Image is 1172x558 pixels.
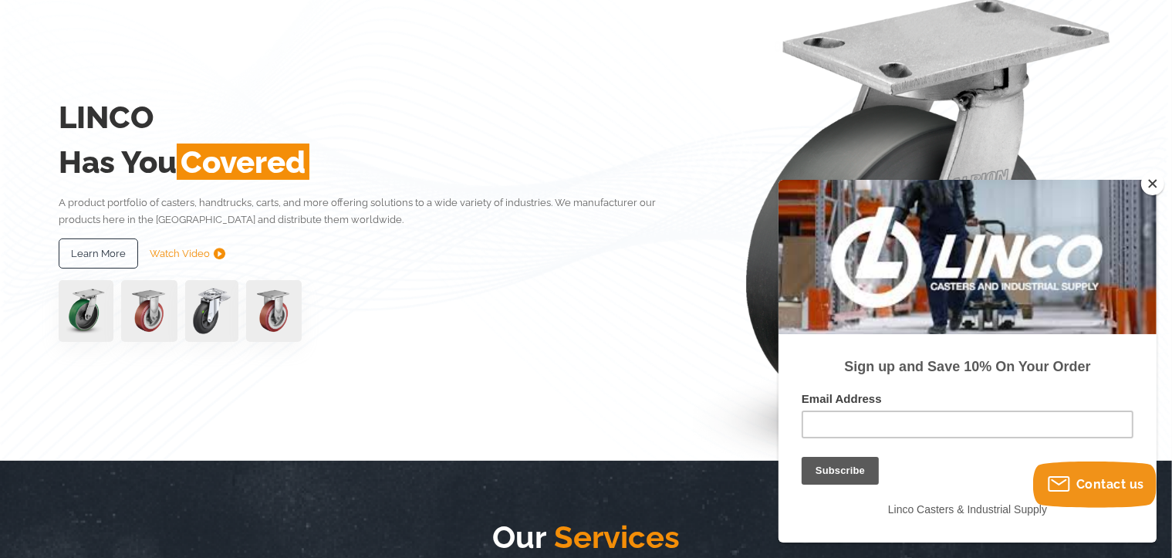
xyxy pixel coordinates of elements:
h2: Has You [59,140,689,184]
button: Close [1141,172,1164,195]
img: subtract.png [214,248,225,259]
img: capture-59611-removebg-preview-1.png [121,280,177,342]
label: Email Address [23,212,355,231]
strong: Sign up and Save 10% On Your Order [66,179,312,194]
p: A product portfolio of casters, handtrucks, carts, and more offering solutions to a wide variety ... [59,194,689,228]
img: pn3orx8a-94725-1-1-.png [59,280,113,342]
span: Covered [177,144,309,180]
a: Learn More [59,238,138,269]
img: capture-59611-removebg-preview-1.png [246,280,302,342]
button: Contact us [1033,462,1157,508]
input: Subscribe [23,277,100,305]
button: Subscribe [17,23,94,51]
h2: LINCO [59,95,689,140]
img: lvwpp200rst849959jpg-30522-removebg-preview-1.png [185,280,238,342]
span: Services [546,519,680,555]
span: Linco Casters & Industrial Supply [110,323,269,336]
span: Contact us [1076,477,1144,492]
a: Watch Video [150,238,225,269]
